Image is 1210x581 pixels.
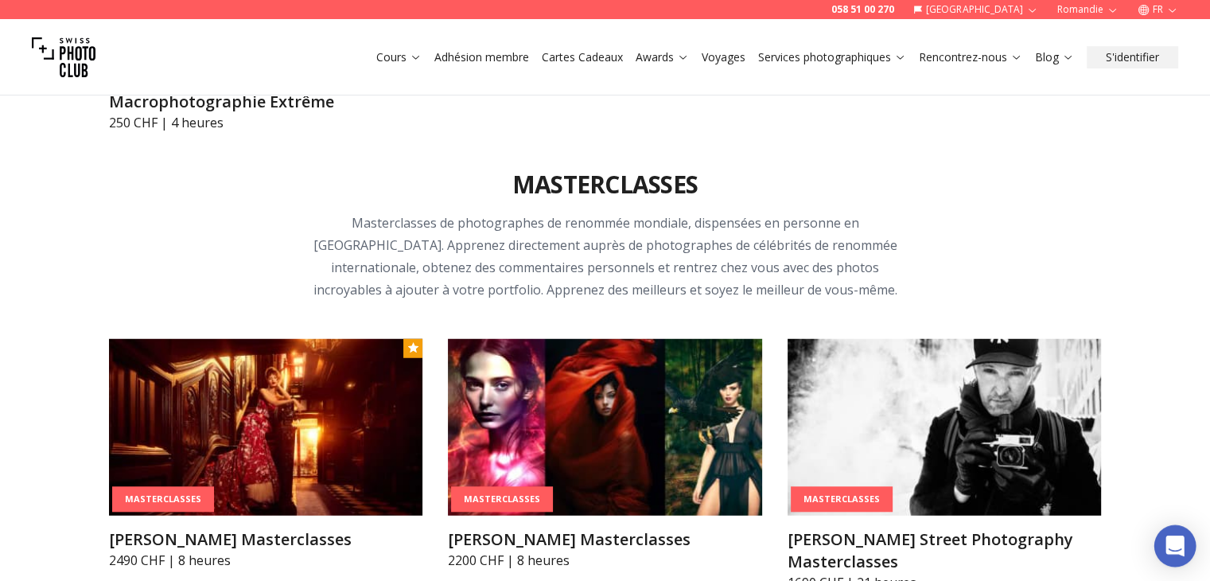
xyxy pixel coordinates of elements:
div: MasterClasses [112,486,214,513]
button: Services photographiques [752,46,912,68]
a: Blog [1035,49,1074,65]
img: Phil Penman Street Photography Masterclasses [788,339,1102,516]
a: Voyages [702,49,745,65]
a: 058 51 00 270 [831,3,894,16]
a: Adhésion membre [434,49,529,65]
a: Awards [636,49,689,65]
button: Awards [629,46,695,68]
a: Rencontrez-nous [919,49,1022,65]
h3: [PERSON_NAME] Street Photography Masterclasses [788,528,1102,573]
h2: Masterclasses [512,170,698,199]
div: Open Intercom Messenger [1154,525,1196,567]
h3: Macrophotographie Extrême [109,91,423,113]
button: Cartes Cadeaux [535,46,629,68]
p: 2490 CHF | 8 heures [109,551,423,570]
a: Cartes Cadeaux [542,49,623,65]
button: Blog [1029,46,1080,68]
p: 250 CHF | 4 heures [109,113,423,132]
a: Cours [376,49,422,65]
a: Services photographiques [758,49,906,65]
img: Marco Benedetti Masterclasses [448,339,762,516]
span: Masterclasses de photographes de renommée mondiale, dispensées en personne en [GEOGRAPHIC_DATA]. ... [313,214,897,298]
a: Lindsay Adler MasterclassesMasterClasses[PERSON_NAME] Masterclasses2490 CHF | 8 heures [109,339,423,570]
h3: [PERSON_NAME] Masterclasses [448,528,762,551]
button: Cours [370,46,428,68]
div: MasterClasses [791,486,893,513]
div: MasterClasses [451,486,553,513]
button: Voyages [695,46,752,68]
button: Adhésion membre [428,46,535,68]
img: Lindsay Adler Masterclasses [109,339,423,516]
button: Rencontrez-nous [912,46,1029,68]
button: S'identifier [1087,46,1178,68]
a: Marco Benedetti MasterclassesMasterClasses[PERSON_NAME] Masterclasses2200 CHF | 8 heures [448,339,762,570]
p: 2200 CHF | 8 heures [448,551,762,570]
h3: [PERSON_NAME] Masterclasses [109,528,423,551]
img: Swiss photo club [32,25,95,89]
